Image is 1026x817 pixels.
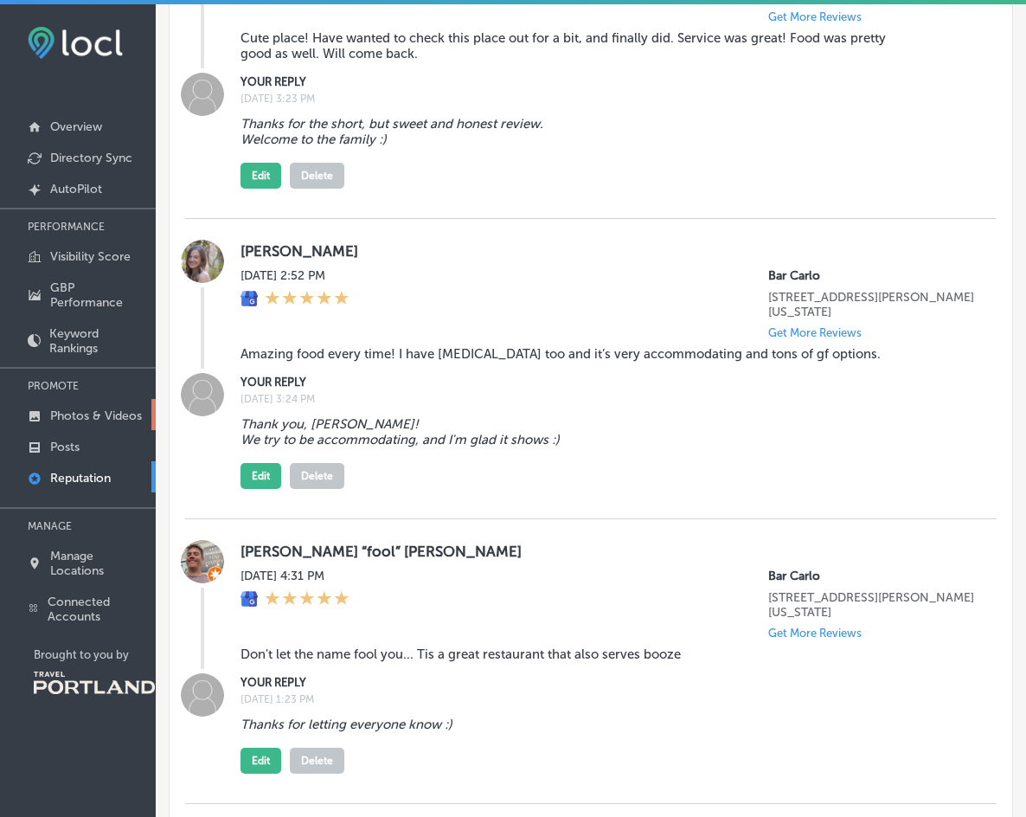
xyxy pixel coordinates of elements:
label: [DATE] 2:52 PM [240,268,349,283]
label: YOUR REPLY [240,75,976,88]
p: Connected Accounts [48,595,147,624]
button: Delete [290,163,344,189]
img: Image [181,373,224,416]
label: [DATE] 3:24 PM [240,393,976,405]
button: Delete [290,748,344,774]
label: [PERSON_NAME] “fool” [PERSON_NAME] [240,543,976,560]
p: Get More Reviews [768,627,862,640]
label: YOUR REPLY [240,676,976,689]
button: Edit [240,748,281,774]
img: fda3e92497d09a02dc62c9cd864e3231.png [28,27,123,59]
img: Image [181,673,224,717]
blockquote: Thanks for letting everyone know :) [240,717,907,732]
p: Bar Carlo [768,569,976,583]
img: Image [181,73,224,116]
p: GBP Performance [50,280,147,310]
p: 6433 Southeast Foster Road [768,290,976,319]
p: Visibility Score [50,249,131,264]
blockquote: Thanks for the short, but sweet and honest review. Welcome to the family :) [240,116,907,147]
p: Directory Sync [50,151,132,165]
p: Overview [50,119,102,134]
blockquote: Amazing food every time! I have [MEDICAL_DATA] too and it’s very accommodating and tons of gf opt... [240,346,907,362]
button: Delete [290,463,344,489]
blockquote: Thank you, [PERSON_NAME]! We try to be accommodating, and I'm glad it shows :) [240,416,907,447]
button: Edit [240,163,281,189]
div: 5 Stars [265,290,349,308]
p: Brought to you by [34,648,156,661]
label: [DATE] 4:31 PM [240,569,349,583]
blockquote: Don't let the name fool you... Tis a great restaurant that also serves booze [240,647,907,662]
blockquote: Cute place! Have wanted to check this place out for a bit, and finally did. Service was great! Fo... [240,30,907,61]
div: 5 Stars [265,590,349,608]
label: [DATE] 1:23 PM [240,693,976,705]
p: Posts [50,440,80,454]
label: [DATE] 3:23 PM [240,93,976,105]
label: [PERSON_NAME] [240,242,976,260]
p: Reputation [50,471,111,486]
p: AutoPilot [50,182,102,196]
p: Manage Locations [50,549,147,578]
p: Get More Reviews [768,326,862,339]
label: YOUR REPLY [240,376,976,389]
img: Travel Portland [34,672,155,694]
p: Get More Reviews [768,10,862,23]
p: Bar Carlo [768,268,976,283]
button: Edit [240,463,281,489]
p: Keyword Rankings [49,326,147,356]
p: 6433 Southeast Foster Road [768,590,976,620]
p: Photos & Videos [50,408,142,423]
